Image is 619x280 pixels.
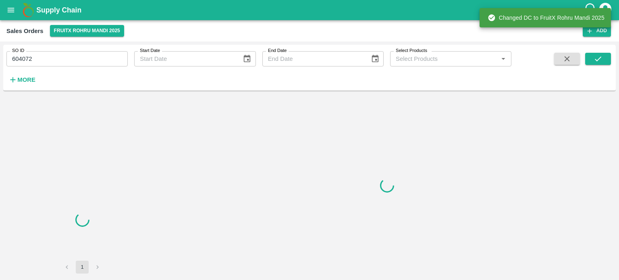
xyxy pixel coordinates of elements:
strong: More [17,77,35,83]
input: Select Products [393,54,496,64]
nav: pagination navigation [59,261,105,274]
img: logo [20,2,36,18]
button: Add [583,25,611,37]
input: Enter SO ID [6,51,128,66]
button: More [6,73,37,87]
input: End Date [262,51,364,66]
div: account of current user [598,2,613,19]
div: customer-support [584,3,598,17]
div: Changed DC to FruitX Rohru Mandi 2025 [488,10,604,25]
input: Start Date [134,51,236,66]
label: Start Date [140,48,160,54]
b: Supply Chain [36,6,81,14]
label: End Date [268,48,287,54]
label: Select Products [396,48,427,54]
button: Choose date [239,51,255,66]
a: Supply Chain [36,4,584,16]
button: Select DC [50,25,124,37]
div: Sales Orders [6,26,44,36]
label: SO ID [12,48,24,54]
button: Choose date [368,51,383,66]
button: page 1 [76,261,89,274]
button: Open [498,54,509,64]
button: open drawer [2,1,20,19]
